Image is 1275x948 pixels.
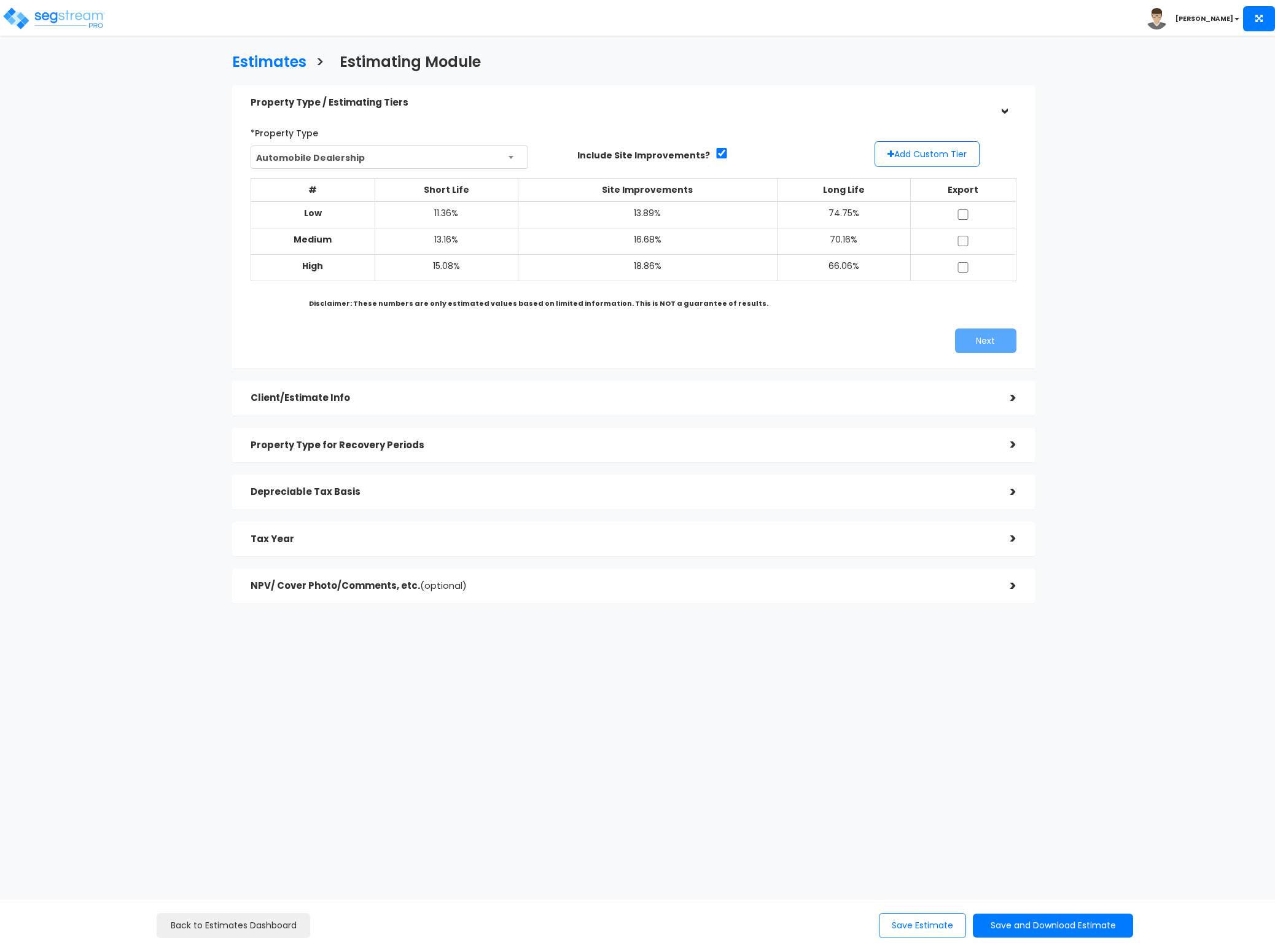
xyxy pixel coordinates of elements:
[518,255,777,281] td: 18.86%
[992,435,1016,454] div: >
[251,179,375,202] th: #
[518,179,777,202] th: Site Improvements
[251,393,992,403] h5: Client/Estimate Info
[875,141,980,167] button: Add Custom Tier
[375,255,518,281] td: 15.08%
[302,260,323,272] b: High
[992,483,1016,502] div: >
[518,201,777,228] td: 13.89%
[251,146,528,169] span: Automobile Dealership
[251,440,992,451] h5: Property Type for Recovery Periods
[973,914,1133,938] button: Save and Download Estimate
[777,201,910,228] td: 74.75%
[251,98,992,108] h5: Property Type / Estimating Tiers
[251,581,992,591] h5: NPV/ Cover Photo/Comments, etc.
[330,42,481,79] a: Estimating Module
[777,228,910,255] td: 70.16%
[309,298,768,308] b: Disclaimer: These numbers are only estimated values based on limited information. This is NOT a g...
[992,389,1016,408] div: >
[1146,8,1168,29] img: avatar.png
[420,579,467,592] span: (optional)
[232,54,306,73] h3: Estimates
[375,179,518,202] th: Short Life
[304,207,322,219] b: Low
[777,179,910,202] th: Long Life
[223,42,306,79] a: Estimates
[251,146,528,169] span: Automobile Dealership
[375,201,518,228] td: 11.36%
[2,6,106,31] img: logo_pro_r.png
[251,487,992,497] h5: Depreciable Tax Basis
[375,228,518,255] td: 13.16%
[251,123,318,139] label: *Property Type
[251,534,992,545] h5: Tax Year
[1176,14,1233,23] b: [PERSON_NAME]
[777,255,910,281] td: 66.06%
[992,577,1016,596] div: >
[955,328,1016,353] button: Next
[294,233,332,246] b: Medium
[340,54,481,73] h3: Estimating Module
[157,913,310,938] a: Back to Estimates Dashboard
[911,179,1016,202] th: Export
[316,54,324,73] h3: >
[992,529,1016,548] div: >
[518,228,777,255] td: 16.68%
[577,149,710,161] label: Include Site Improvements?
[879,913,966,938] button: Save Estimate
[994,90,1013,115] div: >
